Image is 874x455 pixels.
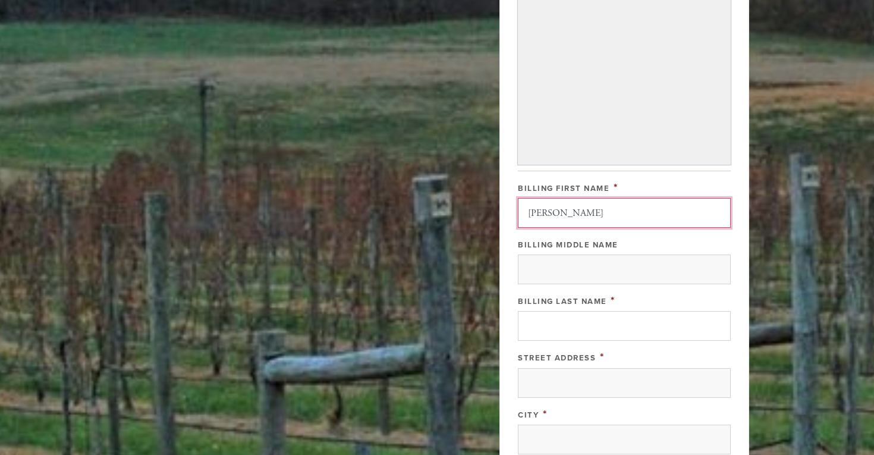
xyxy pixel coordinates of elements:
label: Billing Last Name [518,297,607,306]
span: This field is required. [543,407,548,421]
span: This field is required. [600,350,605,363]
label: City [518,410,539,420]
span: This field is required. [614,181,618,194]
label: Billing Middle Name [518,240,618,250]
label: Street Address [518,353,596,363]
span: This field is required. [611,294,615,307]
label: Billing First Name [518,184,609,193]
